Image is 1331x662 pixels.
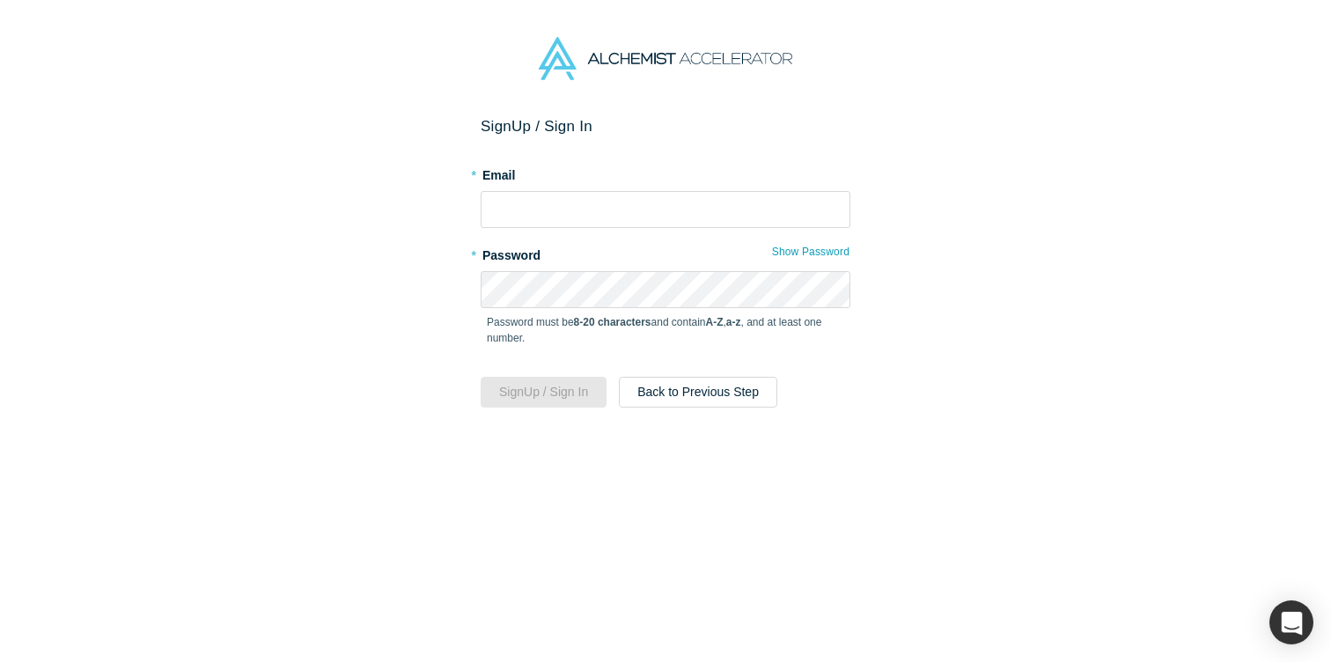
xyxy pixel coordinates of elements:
[574,316,651,328] strong: 8-20 characters
[706,316,724,328] strong: A-Z
[481,160,850,185] label: Email
[481,240,850,265] label: Password
[726,316,741,328] strong: a-z
[487,314,844,346] p: Password must be and contain , , and at least one number.
[539,37,792,80] img: Alchemist Accelerator Logo
[481,117,850,136] h2: Sign Up / Sign In
[619,377,777,408] button: Back to Previous Step
[481,377,607,408] button: SignUp / Sign In
[771,240,850,263] button: Show Password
